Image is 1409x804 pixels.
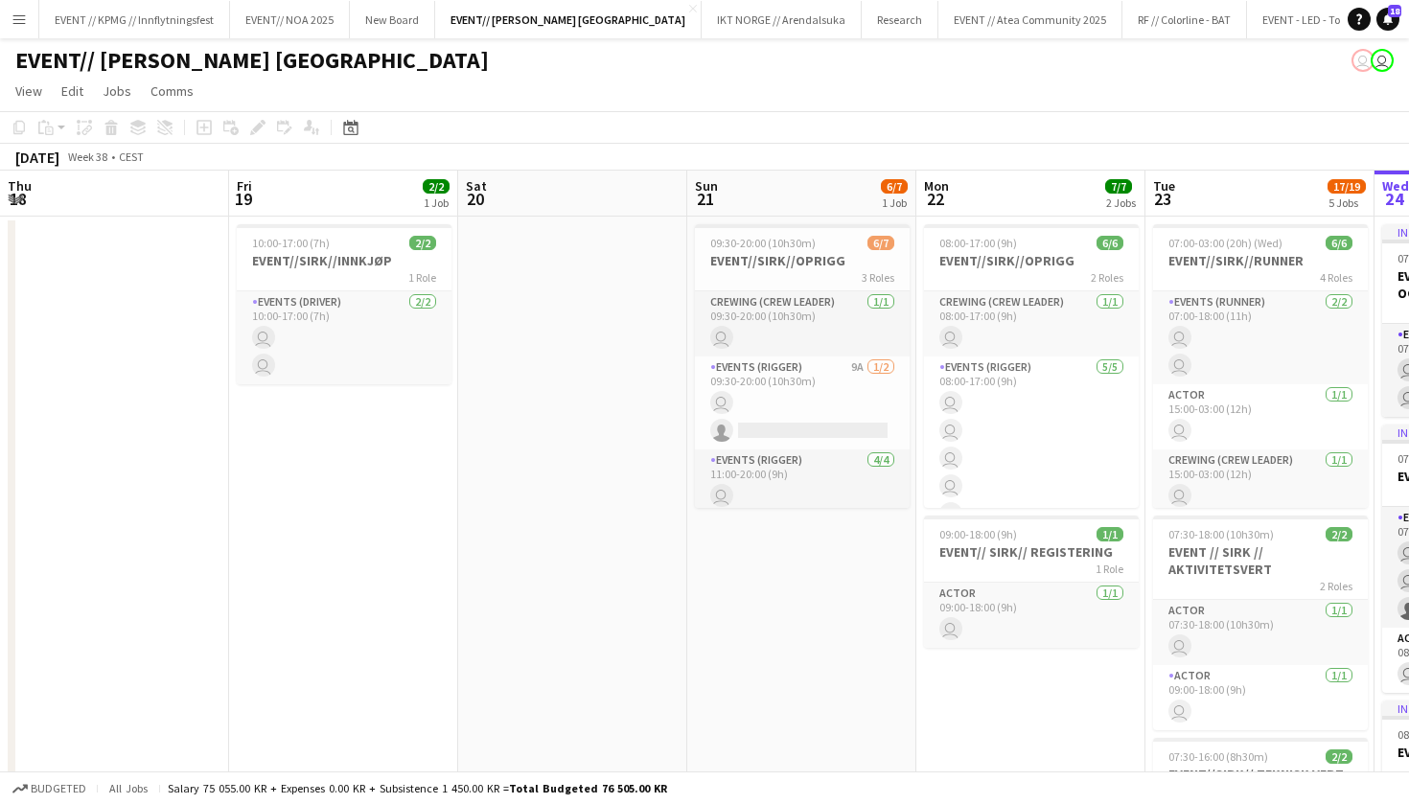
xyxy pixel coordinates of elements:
[230,1,350,38] button: EVENT// NOA 2025
[1153,252,1368,269] h3: EVENT//SIRK//RUNNER
[1168,749,1268,764] span: 07:30-16:00 (8h30m)
[424,195,449,210] div: 1 Job
[1168,236,1282,250] span: 07:00-03:00 (20h) (Wed)
[1247,1,1366,38] button: EVENT - LED - Toro
[1122,1,1247,38] button: RF // Colorline - BAT
[924,224,1139,508] app-job-card: 08:00-17:00 (9h)6/6EVENT//SIRK//OPRIGG2 RolesCrewing (Crew Leader)1/108:00-17:00 (9h) Events (Rig...
[1371,49,1394,72] app-user-avatar: Ylva Barane
[921,188,949,210] span: 22
[150,82,194,100] span: Comms
[1351,49,1374,72] app-user-avatar: Ylva Barane
[119,149,144,164] div: CEST
[1379,188,1409,210] span: 24
[423,179,450,194] span: 2/2
[924,291,1139,356] app-card-role: Crewing (Crew Leader)1/108:00-17:00 (9h)
[862,1,938,38] button: Research
[924,252,1139,269] h3: EVENT//SIRK//OPRIGG
[862,270,894,285] span: 3 Roles
[1153,384,1368,449] app-card-role: Actor1/115:00-03:00 (12h)
[105,781,151,795] span: All jobs
[509,781,667,795] span: Total Budgeted 76 505.00 KR
[168,781,667,795] div: Salary 75 055.00 KR + Expenses 0.00 KR + Subsistence 1 450.00 KR =
[8,177,32,195] span: Thu
[1153,516,1368,730] app-job-card: 07:30-18:00 (10h30m)2/2EVENT // SIRK // AKTIVITETSVERT2 RolesActor1/107:30-18:00 (10h30m) Actor1/...
[882,195,907,210] div: 1 Job
[234,188,252,210] span: 19
[924,516,1139,648] app-job-card: 09:00-18:00 (9h)1/1EVENT// SIRK// REGISTERING1 RoleActor1/109:00-18:00 (9h)
[435,1,702,38] button: EVENT// [PERSON_NAME] [GEOGRAPHIC_DATA]
[1320,579,1352,593] span: 2 Roles
[1153,543,1368,578] h3: EVENT // SIRK // AKTIVITETSVERT
[1153,177,1175,195] span: Tue
[1382,177,1409,195] span: Wed
[924,177,949,195] span: Mon
[1091,270,1123,285] span: 2 Roles
[39,1,230,38] button: EVENT // KPMG // Innflytningsfest
[939,527,1017,541] span: 09:00-18:00 (9h)
[924,543,1139,561] h3: EVENT// SIRK// REGISTERING
[1168,527,1274,541] span: 07:30-18:00 (10h30m)
[1097,527,1123,541] span: 1/1
[710,236,816,250] span: 09:30-20:00 (10h30m)
[1153,224,1368,508] app-job-card: 07:00-03:00 (20h) (Wed)6/6EVENT//SIRK//RUNNER4 RolesEvents (Runner)2/207:00-18:00 (11h) Actor1/11...
[1153,449,1368,515] app-card-role: Crewing (Crew Leader)1/115:00-03:00 (12h)
[10,778,89,799] button: Budgeted
[237,252,451,269] h3: EVENT//SIRK//INNKJØP
[15,82,42,100] span: View
[8,79,50,103] a: View
[409,236,436,250] span: 2/2
[1328,179,1366,194] span: 17/19
[1376,8,1399,31] a: 18
[143,79,201,103] a: Comms
[63,149,111,164] span: Week 38
[61,82,83,100] span: Edit
[924,356,1139,533] app-card-role: Events (Rigger)5/508:00-17:00 (9h)
[695,177,718,195] span: Sun
[31,782,86,795] span: Budgeted
[237,224,451,384] app-job-card: 10:00-17:00 (7h)2/2EVENT//SIRK//INNKJØP1 RoleEvents (Driver)2/210:00-17:00 (7h)
[237,177,252,195] span: Fri
[15,46,489,75] h1: EVENT// [PERSON_NAME] [GEOGRAPHIC_DATA]
[1326,749,1352,764] span: 2/2
[692,188,718,210] span: 21
[1097,236,1123,250] span: 6/6
[5,188,32,210] span: 18
[1320,270,1352,285] span: 4 Roles
[702,1,862,38] button: IKT NORGE // Arendalsuka
[939,236,1017,250] span: 08:00-17:00 (9h)
[1105,179,1132,194] span: 7/7
[408,270,436,285] span: 1 Role
[1328,195,1365,210] div: 5 Jobs
[237,291,451,384] app-card-role: Events (Driver)2/210:00-17:00 (7h)
[1326,236,1352,250] span: 6/6
[1153,766,1368,800] h3: EVENT//SIRK// TEKNISK VERT OG REGISTRERING
[881,179,908,194] span: 6/7
[15,148,59,167] div: [DATE]
[695,449,910,598] app-card-role: Events (Rigger)4/411:00-20:00 (9h)
[695,291,910,356] app-card-role: Crewing (Crew Leader)1/109:30-20:00 (10h30m)
[466,177,487,195] span: Sat
[1153,291,1368,384] app-card-role: Events (Runner)2/207:00-18:00 (11h)
[695,252,910,269] h3: EVENT//SIRK//OPRIGG
[1106,195,1136,210] div: 2 Jobs
[695,356,910,449] app-card-role: Events (Rigger)9A1/209:30-20:00 (10h30m)
[938,1,1122,38] button: EVENT // Atea Community 2025
[924,583,1139,648] app-card-role: Actor1/109:00-18:00 (9h)
[1388,5,1401,17] span: 18
[103,82,131,100] span: Jobs
[1150,188,1175,210] span: 23
[252,236,330,250] span: 10:00-17:00 (7h)
[1153,600,1368,665] app-card-role: Actor1/107:30-18:00 (10h30m)
[463,188,487,210] span: 20
[695,224,910,508] app-job-card: 09:30-20:00 (10h30m)6/7EVENT//SIRK//OPRIGG3 RolesCrewing (Crew Leader)1/109:30-20:00 (10h30m) Eve...
[350,1,435,38] button: New Board
[95,79,139,103] a: Jobs
[1326,527,1352,541] span: 2/2
[1096,562,1123,576] span: 1 Role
